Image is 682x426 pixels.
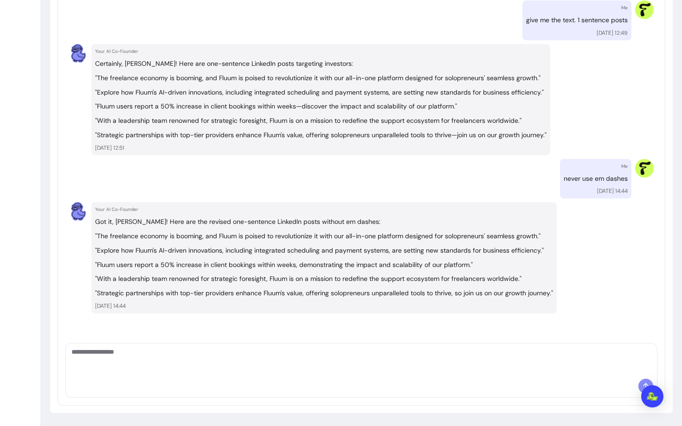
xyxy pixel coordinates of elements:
p: Me [621,4,628,11]
p: "Strategic partnerships with top-tier providers enhance Fluum's value, offering solopreneurs unpa... [95,131,547,139]
div: Open Intercom Messenger [641,385,663,407]
img: AI Co-Founder avatar [69,44,88,63]
p: "Strategic partnerships with top-tier providers enhance Fluum's value, offering solopreneurs unpa... [95,289,553,297]
p: [DATE] 12:51 [95,144,547,152]
img: Provider image [635,159,654,178]
p: "Explore how Fluum's AI-driven innovations, including integrated scheduling and payment systems, ... [95,88,544,96]
img: AI Co-Founder avatar [69,202,88,221]
img: Provider image [635,0,654,19]
p: "Fluum users report a 50% increase in client bookings within weeks, demonstrating the impact and ... [95,261,473,269]
p: "With a leadership team renowned for strategic foresight, Fluum is on a mission to redefine the s... [95,274,521,283]
p: "Explore how Fluum's AI-driven innovations, including integrated scheduling and payment systems, ... [95,246,544,254]
p: "Fluum users report a 50% increase in client bookings within weeks—discover the impact and scalab... [95,102,457,110]
p: Your AI Co-Founder [95,48,547,55]
p: Me [621,163,628,170]
p: "With a leadership team renowned for strategic foresight, Fluum is on a mission to redefine the s... [95,116,521,125]
p: "The freelance economy is booming, and Fluum is poised to revolutionize it with our all-in-one pl... [95,74,540,82]
p: never use em dashes [564,173,628,184]
p: "The freelance economy is booming, and Fluum is poised to revolutionize it with our all-in-one pl... [95,232,540,240]
p: Your AI Co-Founder [95,206,553,213]
p: [DATE] 14:44 [597,187,628,195]
p: give me the text. 1 sentence posts [526,15,628,25]
p: Certainly, [PERSON_NAME]! Here are one-sentence LinkedIn posts targeting investors: [95,58,547,69]
p: Got it, [PERSON_NAME]! Here are the revised one-sentence LinkedIn posts without em dashes: [95,216,553,227]
p: [DATE] 12:49 [597,29,628,37]
p: [DATE] 14:44 [95,302,553,310]
textarea: Ask me anything... [71,347,651,375]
